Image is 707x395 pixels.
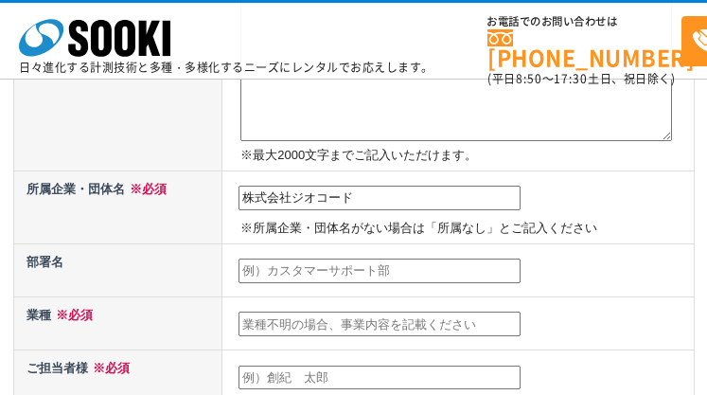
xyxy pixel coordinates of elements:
span: (平日 ～ 土日、祝日除く) [487,70,675,87]
span: 17:30 [554,70,588,87]
th: 業種 [13,296,222,350]
input: 例）カスタマーサポート部 [239,259,521,283]
span: ※必須 [125,182,167,196]
input: 業種不明の場合、事業内容を記載ください [239,312,521,336]
p: ※最大2000文字までご記入いただけます。 [240,146,689,166]
span: ※必須 [51,308,93,322]
th: 部署名 [13,243,222,296]
input: 例）創紀 太郎 [239,366,521,390]
p: ※所属企業・団体名がない場合は「所属なし」とご記入ください [240,219,689,239]
a: [PHONE_NUMBER] [487,29,681,68]
span: ※必須 [88,361,130,375]
th: 所属企業・団体名 [13,171,222,243]
p: 日々進化する計測技術と多種・多様化するニーズにレンタルでお応えします。 [19,62,433,73]
span: 8:50 [516,70,542,87]
span: お電話でのお問い合わせは [487,16,681,27]
input: 例）株式会社ソーキ [239,186,521,210]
